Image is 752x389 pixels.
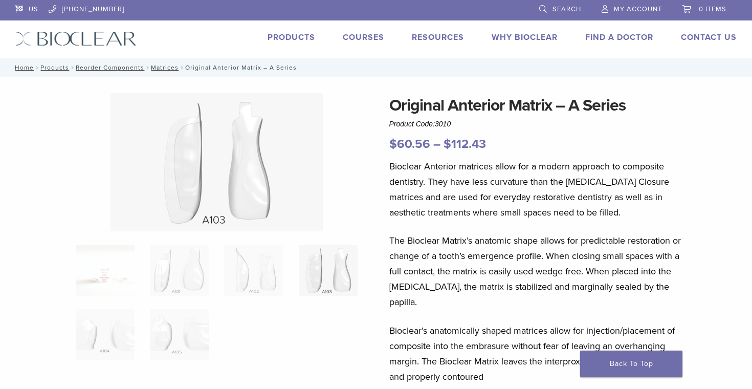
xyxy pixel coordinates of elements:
[580,351,682,377] a: Back To Top
[343,32,384,42] a: Courses
[444,137,451,152] span: $
[585,32,653,42] a: Find A Doctor
[389,137,397,152] span: $
[34,65,40,70] span: /
[614,5,662,13] span: My Account
[389,137,430,152] bdi: 60.56
[492,32,558,42] a: Why Bioclear
[76,64,144,71] a: Reorder Components
[224,245,283,296] img: Original Anterior Matrix - A Series - Image 3
[179,65,185,70] span: /
[268,32,315,42] a: Products
[389,159,690,220] p: Bioclear Anterior matrices allow for a modern approach to composite dentistry. They have less cur...
[150,309,209,360] img: Original Anterior Matrix - A Series - Image 6
[389,323,690,384] p: Bioclear’s anatomically shaped matrices allow for injection/placement of composite into the embra...
[699,5,726,13] span: 0 items
[389,120,451,128] span: Product Code:
[389,233,690,310] p: The Bioclear Matrix’s anatomic shape allows for predictable restoration or change of a tooth’s em...
[12,64,34,71] a: Home
[8,58,744,77] nav: Original Anterior Matrix – A Series
[144,65,151,70] span: /
[76,309,135,360] img: Original Anterior Matrix - A Series - Image 5
[40,64,69,71] a: Products
[110,93,323,231] img: Original Anterior Matrix - A Series - Image 4
[433,137,440,152] span: –
[76,245,135,296] img: Anterior-Original-A-Series-Matrices-324x324.jpg
[389,93,690,118] h1: Original Anterior Matrix – A Series
[444,137,486,152] bdi: 112.43
[435,120,451,128] span: 3010
[552,5,581,13] span: Search
[299,245,358,296] img: Original Anterior Matrix - A Series - Image 4
[412,32,464,42] a: Resources
[150,245,209,296] img: Original Anterior Matrix - A Series - Image 2
[151,64,179,71] a: Matrices
[15,31,137,46] img: Bioclear
[681,32,737,42] a: Contact Us
[69,65,76,70] span: /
